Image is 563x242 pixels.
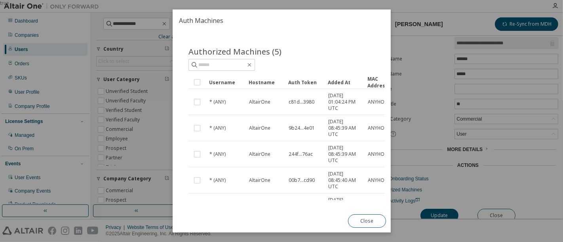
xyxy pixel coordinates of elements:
span: * (ANY) [209,177,226,183]
span: * (ANY) [209,99,226,105]
div: Added At [328,76,361,89]
span: * (ANY) [209,151,226,157]
span: 244f...76ac [289,151,313,157]
span: [DATE] 08:45:40 AM UTC [328,197,361,216]
span: ANYHOST [368,99,390,105]
span: ANYHOST [368,125,390,131]
span: 9b24...4e01 [289,125,315,131]
div: Auth Token [288,76,321,89]
span: AltairOne [249,177,270,183]
div: MAC Addresses [367,76,401,89]
span: 00b7...cd90 [289,177,315,183]
span: [DATE] 01:04:24 PM UTC [328,93,361,112]
span: c81d...3980 [289,99,314,105]
span: [DATE] 08:45:40 AM UTC [328,171,361,190]
div: Username [209,76,242,89]
div: Hostname [249,76,282,89]
span: Authorized Machines (5) [188,46,281,57]
button: Close [348,214,386,228]
span: AltairOne [249,151,270,157]
span: ANYHOST [368,177,390,183]
span: AltairOne [249,125,270,131]
span: [DATE] 08:45:39 AM UTC [328,145,361,164]
span: [DATE] 08:45:39 AM UTC [328,119,361,138]
h2: Auth Machines [173,9,391,32]
span: * (ANY) [209,125,226,131]
span: ANYHOST [368,151,390,157]
span: AltairOne [249,99,270,105]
